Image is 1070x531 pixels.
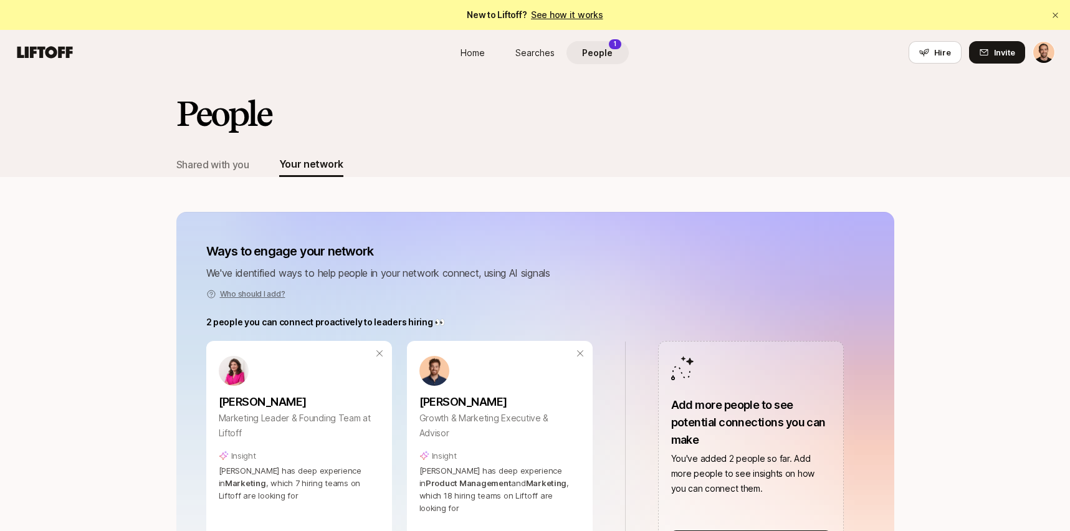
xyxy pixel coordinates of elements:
p: 1 [614,39,616,49]
a: Home [442,41,504,64]
p: Insight [231,449,256,462]
p: [PERSON_NAME] [219,393,380,411]
div: Shared with you [176,156,249,173]
span: , which 7 hiring teams on Liftoff are looking for [219,478,361,500]
span: People [582,46,613,59]
a: Searches [504,41,566,64]
p: Who should I add? [220,289,285,300]
img: Brian Wright [1033,42,1054,63]
p: You've added 2 people so far. Add more people to see insights on how you can connect them. [671,451,831,496]
a: People1 [566,41,629,64]
img: 6c54ed2e_38ad_48f3_80dc_42fc64b6ed70.jfif [419,356,449,386]
p: 2 people you can connect proactively to leaders hiring 👀 [206,315,445,330]
p: Growth & Marketing Executive & Advisor [419,411,580,441]
span: Marketing [526,478,567,488]
button: Hire [909,41,962,64]
span: , which 18 hiring teams on Liftoff are looking for [419,478,569,513]
img: 9e09e871_5697_442b_ae6e_b16e3f6458f8.jpg [219,356,249,386]
span: Home [461,46,485,59]
button: Brian Wright [1033,41,1055,64]
button: Invite [969,41,1025,64]
span: and [511,478,525,488]
span: [PERSON_NAME] has deep experience in [219,466,361,488]
p: [PERSON_NAME] [419,393,580,411]
a: [PERSON_NAME] [419,386,580,411]
h2: People [176,95,271,132]
p: Ways to engage your network [206,242,550,260]
p: Insight [432,449,457,462]
a: [PERSON_NAME] [219,386,380,411]
p: Marketing Leader & Founding Team at Liftoff [219,411,380,441]
div: Your network [279,156,343,172]
span: [PERSON_NAME] has deep experience in [419,466,562,488]
a: See how it works [531,9,603,20]
span: Hire [934,46,951,59]
span: New to Liftoff? [467,7,603,22]
button: Your network [279,152,343,177]
button: Shared with you [176,152,249,177]
span: Marketing [225,478,266,488]
span: Product Management [426,478,511,488]
p: We've identified ways to help people in your network connect, using AI signals [206,265,550,281]
p: Add more people to see potential connections you can make [671,396,831,449]
span: Searches [515,46,555,59]
span: Invite [994,46,1015,59]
